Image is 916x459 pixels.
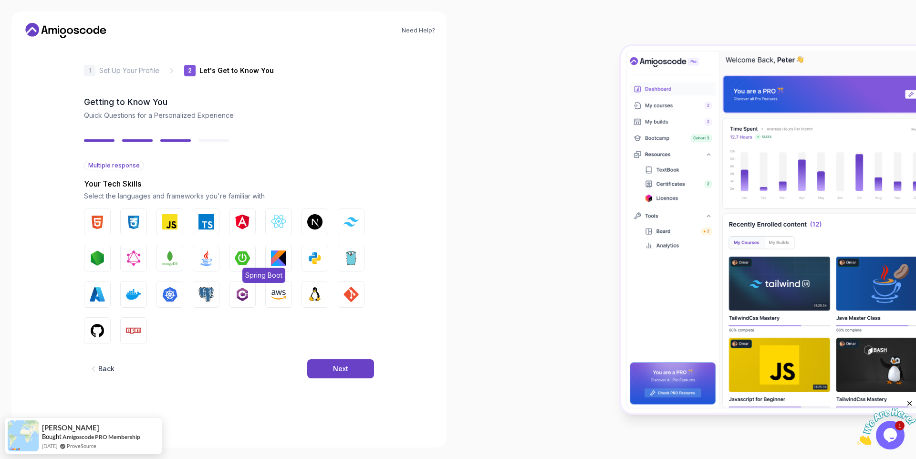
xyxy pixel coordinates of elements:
img: Azure [90,287,105,302]
img: GIT [343,287,359,302]
button: Npm [120,317,147,344]
img: Node.js [90,250,105,266]
button: Go [338,245,364,271]
button: TypeScript [193,209,219,235]
button: Docker [120,281,147,308]
button: MongoDB [156,245,183,271]
button: Angular [229,209,256,235]
button: CSS [120,209,147,235]
img: TypeScript [198,214,214,229]
button: Spring BootSpring Boot [229,245,256,271]
img: C# [235,287,250,302]
button: Next.js [302,209,328,235]
img: MongoDB [162,250,177,266]
img: Kubernetes [162,287,177,302]
button: React.js [265,209,292,235]
img: Java [198,250,214,266]
img: Angular [235,214,250,229]
img: Go [343,250,359,266]
p: Your Tech Skills [84,178,374,189]
div: Next [333,364,348,374]
span: Bought [42,433,62,440]
button: C# [229,281,256,308]
h2: Getting to Know You [84,95,374,109]
a: ProveSource [67,443,96,449]
img: React.js [271,214,286,229]
button: PostgreSQL [193,281,219,308]
button: Linux [302,281,328,308]
span: Spring Boot [242,268,285,283]
button: GraphQL [120,245,147,271]
img: provesource social proof notification image [8,420,39,451]
p: Quick Questions for a Personalized Experience [84,111,374,120]
span: Multiple response [88,162,140,169]
button: Python [302,245,328,271]
p: Set Up Your Profile [99,66,159,75]
button: JavaScript [156,209,183,235]
button: Azure [84,281,111,308]
div: Back [98,364,114,374]
img: HTML [90,214,105,229]
p: Let's Get to Know You [199,66,274,75]
a: Need Help? [402,27,435,34]
img: Kotlin [271,250,286,266]
button: HTML [84,209,111,235]
img: JavaScript [162,214,177,229]
button: GitHub [84,317,111,344]
p: 2 [188,68,192,73]
button: Java [193,245,219,271]
a: Amigoscode PRO Membership [62,433,140,440]
button: AWS [265,281,292,308]
img: Python [307,250,323,266]
img: GraphQL [126,250,141,266]
button: GIT [338,281,364,308]
img: Linux [307,287,323,302]
button: Kubernetes [156,281,183,308]
img: Npm [126,323,141,338]
button: Tailwind CSS [338,209,364,235]
iframe: chat widget [857,399,916,445]
img: Amigoscode Dashboard [621,46,916,413]
button: Node.js [84,245,111,271]
img: Next.js [307,214,323,229]
img: CSS [126,214,141,229]
button: Kotlin [265,245,292,271]
span: [DATE] [42,442,57,450]
a: Home link [23,23,109,38]
p: Select the languages and frameworks you're familiar with [84,191,374,201]
button: Next [307,359,374,378]
button: Back [84,359,119,378]
p: 1 [89,68,91,73]
img: AWS [271,287,286,302]
img: Tailwind CSS [343,217,359,226]
span: [PERSON_NAME] [42,424,99,432]
img: Docker [126,287,141,302]
img: PostgreSQL [198,287,214,302]
img: Spring Boot [235,250,250,266]
img: GitHub [90,323,105,338]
